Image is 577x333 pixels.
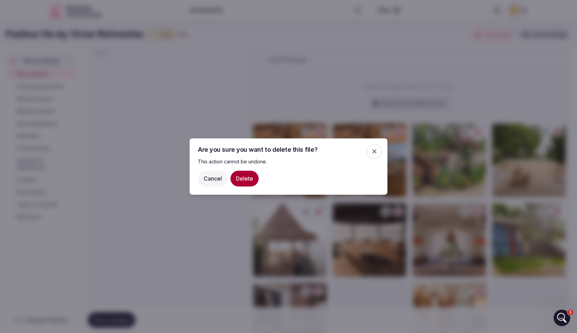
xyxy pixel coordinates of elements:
iframe: Intercom live chat [554,310,570,326]
button: Delete [230,171,259,186]
p: This action cannot be undone. [198,158,379,165]
button: Cancel [198,171,228,186]
h2: Are you sure you want to delete this file? [198,147,379,153]
span: 1 [568,310,573,315]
